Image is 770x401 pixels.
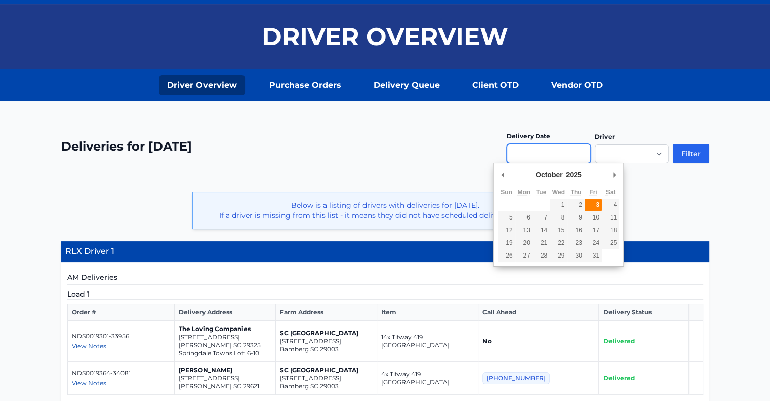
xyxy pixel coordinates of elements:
p: [PERSON_NAME] [179,366,271,374]
span: [PHONE_NUMBER] [482,372,550,384]
button: 27 [515,249,533,262]
span: View Notes [72,342,106,350]
h2: Deliveries for [DATE] [61,138,192,155]
button: 25 [602,237,619,249]
p: [STREET_ADDRESS] [280,337,373,345]
button: 3 [585,199,602,211]
button: 11 [602,211,619,224]
button: 12 [498,224,515,237]
div: October [534,167,564,183]
input: Use the arrow keys to pick a date [507,144,591,163]
label: Delivery Date [507,132,550,140]
button: Filter [673,144,709,163]
h5: Load 1 [67,289,703,300]
p: Below is a listing of drivers with deliveries for [DATE]. If a driver is missing from this list -... [201,200,569,221]
button: 15 [550,224,567,237]
td: 14x Tifway 419 [GEOGRAPHIC_DATA] [377,321,478,362]
span: Delivered [603,337,634,345]
button: 9 [567,211,584,224]
abbr: Monday [517,189,530,196]
button: 17 [585,224,602,237]
p: [PERSON_NAME] SC 29325 [179,341,271,349]
button: 30 [567,249,584,262]
a: Purchase Orders [261,75,349,95]
abbr: Thursday [571,189,582,196]
button: 1 [550,199,567,211]
a: Vendor OTD [543,75,611,95]
abbr: Sunday [501,189,512,196]
button: 13 [515,224,533,237]
button: 29 [550,249,567,262]
button: 7 [533,211,550,224]
button: 2 [567,199,584,211]
span: View Notes [72,379,106,387]
h4: RLX Driver 1 [61,241,709,262]
th: Delivery Address [174,304,275,321]
h5: AM Deliveries [67,272,703,285]
abbr: Saturday [606,189,616,196]
abbr: Friday [589,189,597,196]
button: 26 [498,249,515,262]
button: 18 [602,224,619,237]
p: The Loving Companies [179,325,271,333]
p: Springdale Towns Lot: 6-10 [179,349,271,357]
td: 4x Tifway 419 [GEOGRAPHIC_DATA] [377,362,478,395]
p: NDS0019364-34081 [72,369,170,377]
p: SC [GEOGRAPHIC_DATA] [280,366,373,374]
a: Delivery Queue [366,75,448,95]
button: 28 [533,249,550,262]
button: 23 [567,237,584,249]
button: 24 [585,237,602,249]
button: 20 [515,237,533,249]
p: SC [GEOGRAPHIC_DATA] [280,329,373,337]
button: 19 [498,237,515,249]
strong: No [482,337,492,345]
p: [STREET_ADDRESS] [280,374,373,382]
abbr: Wednesday [552,189,565,196]
th: Farm Address [275,304,377,321]
p: [STREET_ADDRESS] [179,374,271,382]
h1: Driver Overview [262,24,508,49]
button: 4 [602,199,619,211]
th: Order # [67,304,174,321]
div: 2025 [564,167,583,183]
span: Delivered [603,374,634,382]
button: 22 [550,237,567,249]
button: 10 [585,211,602,224]
button: 6 [515,211,533,224]
p: [PERSON_NAME] SC 29621 [179,382,271,390]
p: Bamberg SC 29003 [280,382,373,390]
button: 21 [533,237,550,249]
p: Bamberg SC 29003 [280,345,373,353]
th: Call Ahead [478,304,598,321]
button: Previous Month [498,167,508,183]
a: Driver Overview [159,75,245,95]
th: Item [377,304,478,321]
a: Client OTD [464,75,527,95]
p: [STREET_ADDRESS] [179,333,271,341]
button: 31 [585,249,602,262]
label: Driver [595,133,615,140]
p: NDS0019301-33956 [72,332,170,340]
button: 5 [498,211,515,224]
button: 8 [550,211,567,224]
button: Next Month [609,167,619,183]
abbr: Tuesday [536,189,546,196]
button: 14 [533,224,550,237]
th: Delivery Status [599,304,689,321]
button: 16 [567,224,584,237]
